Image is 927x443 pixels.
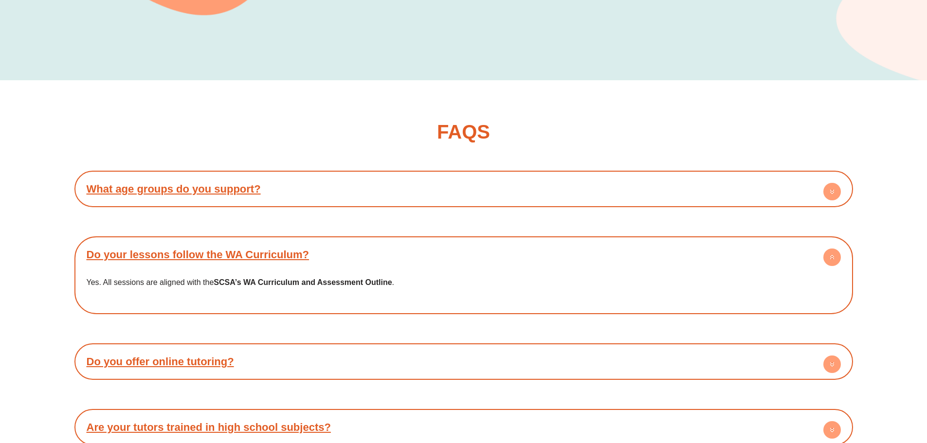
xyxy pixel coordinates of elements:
div: What age groups do you support? [79,176,848,202]
span: . [392,278,394,286]
span: Yes. All sessions are aligned with the [87,278,214,286]
div: Do you offer online tutoring? [79,348,848,375]
div: Are your tutors trained in high school subjects? [79,414,848,441]
div: Do your lessons follow the WA Curriculum? [79,268,848,309]
a: Do you offer online tutoring? [87,355,234,368]
b: SCSA’s WA Curriculum and Assessment Outline [214,278,392,286]
a: What age groups do you support? [87,183,261,195]
a: Do your lessons follow the WA Curriculum? [87,248,309,261]
a: Are your tutors trained in high school subjects? [87,421,331,433]
div: Do your lessons follow the WA Curriculum? [79,241,848,268]
iframe: Chat Widget [765,333,927,443]
h2: FAQS [437,122,490,142]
